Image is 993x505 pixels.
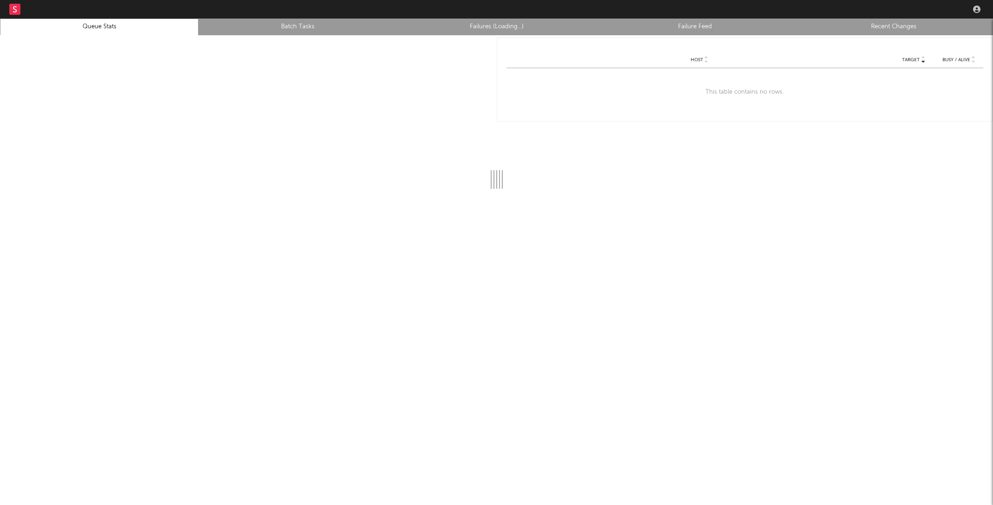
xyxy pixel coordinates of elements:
a: Batch Tasks [204,21,392,32]
a: Queue Stats [5,21,193,32]
a: Failures (Loading...) [402,21,590,32]
a: Recent Changes [800,21,988,32]
span: Busy / Alive [942,57,970,63]
a: Failure Feed [601,21,789,32]
div: This table contains no rows. [506,68,984,116]
span: Host [691,57,703,63]
span: Target [902,57,920,63]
